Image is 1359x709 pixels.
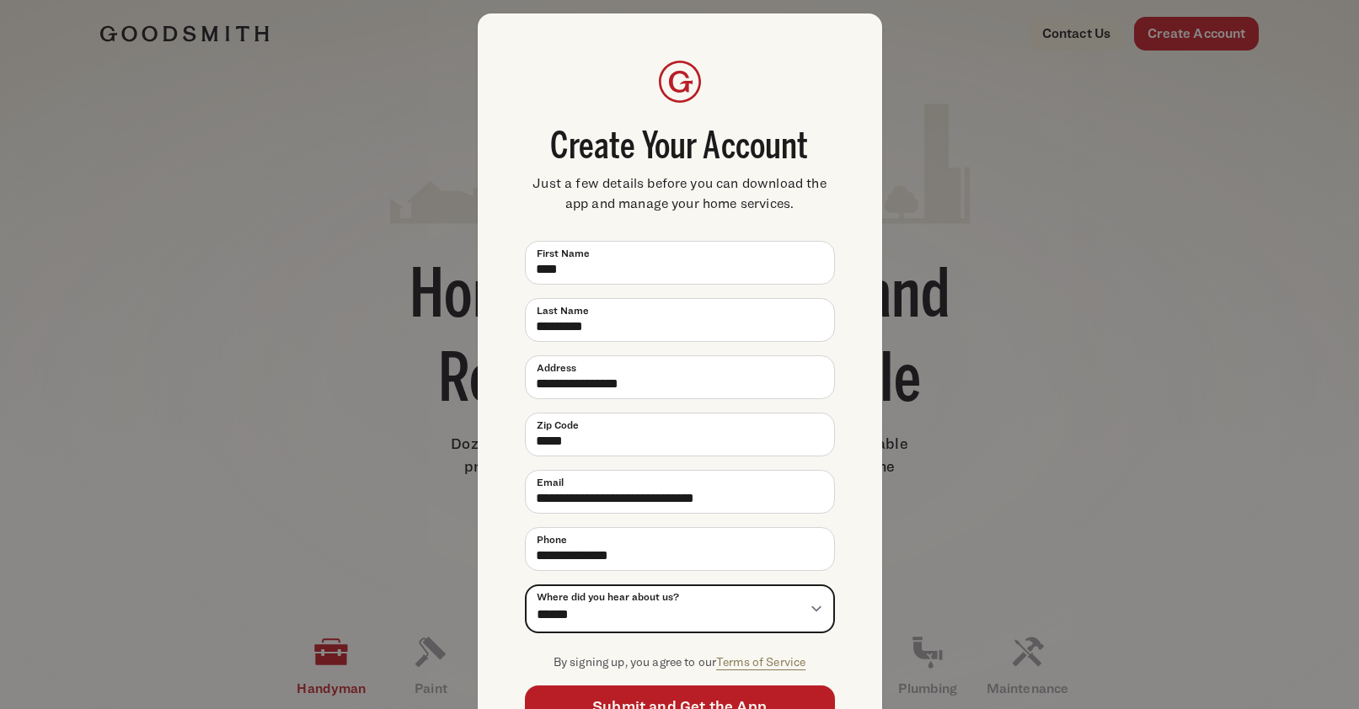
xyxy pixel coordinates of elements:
span: Email [537,475,564,490]
p: By signing up, you agree to our [525,653,835,672]
span: Where did you hear about us? [537,589,679,605]
span: Address [537,360,576,376]
a: Terms of Service [716,654,805,669]
span: First Name [537,246,590,261]
span: Create Your Account [525,130,835,167]
span: Phone [537,532,567,547]
span: Last Name [537,303,589,318]
span: Just a few details before you can download the app and manage your home services. [525,173,835,214]
span: Zip Code [537,418,579,433]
